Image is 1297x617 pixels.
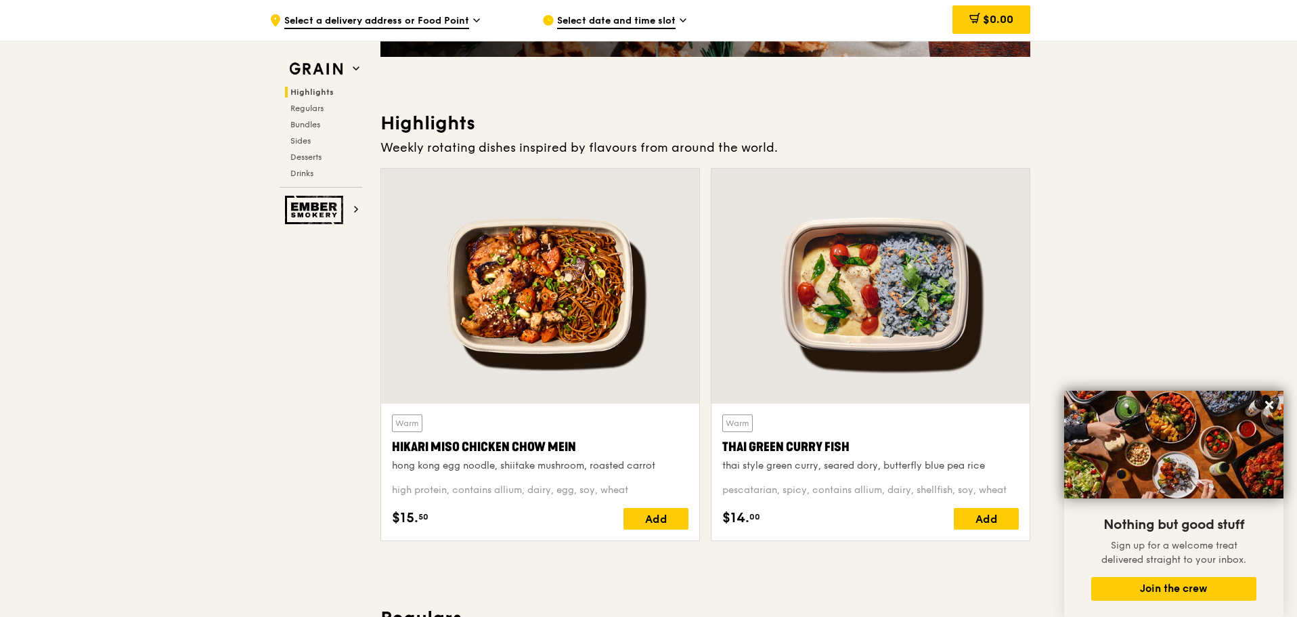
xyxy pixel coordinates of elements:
[285,196,347,224] img: Ember Smokery web logo
[290,120,320,129] span: Bundles
[1091,577,1256,601] button: Join the crew
[418,511,428,522] span: 50
[290,87,334,97] span: Highlights
[1258,394,1280,416] button: Close
[290,136,311,146] span: Sides
[954,508,1019,530] div: Add
[722,508,749,528] span: $14.
[722,438,1019,456] div: Thai Green Curry Fish
[1064,391,1283,498] img: DSC07876-Edit02-Large.jpeg
[290,104,324,113] span: Regulars
[392,438,688,456] div: Hikari Miso Chicken Chow Mein
[749,511,760,522] span: 00
[1101,540,1246,566] span: Sign up for a welcome treat delivered straight to your inbox.
[284,14,469,29] span: Select a delivery address or Food Point
[380,138,1030,157] div: Weekly rotating dishes inspired by flavours from around the world.
[557,14,676,29] span: Select date and time slot
[285,57,347,81] img: Grain web logo
[623,508,688,530] div: Add
[722,459,1019,473] div: thai style green curry, seared dory, butterfly blue pea rice
[983,13,1013,26] span: $0.00
[722,484,1019,497] div: pescatarian, spicy, contains allium, dairy, shellfish, soy, wheat
[392,414,422,432] div: Warm
[290,152,322,162] span: Desserts
[1103,517,1244,533] span: Nothing but good stuff
[722,414,753,432] div: Warm
[392,459,688,473] div: hong kong egg noodle, shiitake mushroom, roasted carrot
[380,111,1030,135] h3: Highlights
[392,484,688,497] div: high protein, contains allium, dairy, egg, soy, wheat
[392,508,418,528] span: $15.
[290,169,313,178] span: Drinks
